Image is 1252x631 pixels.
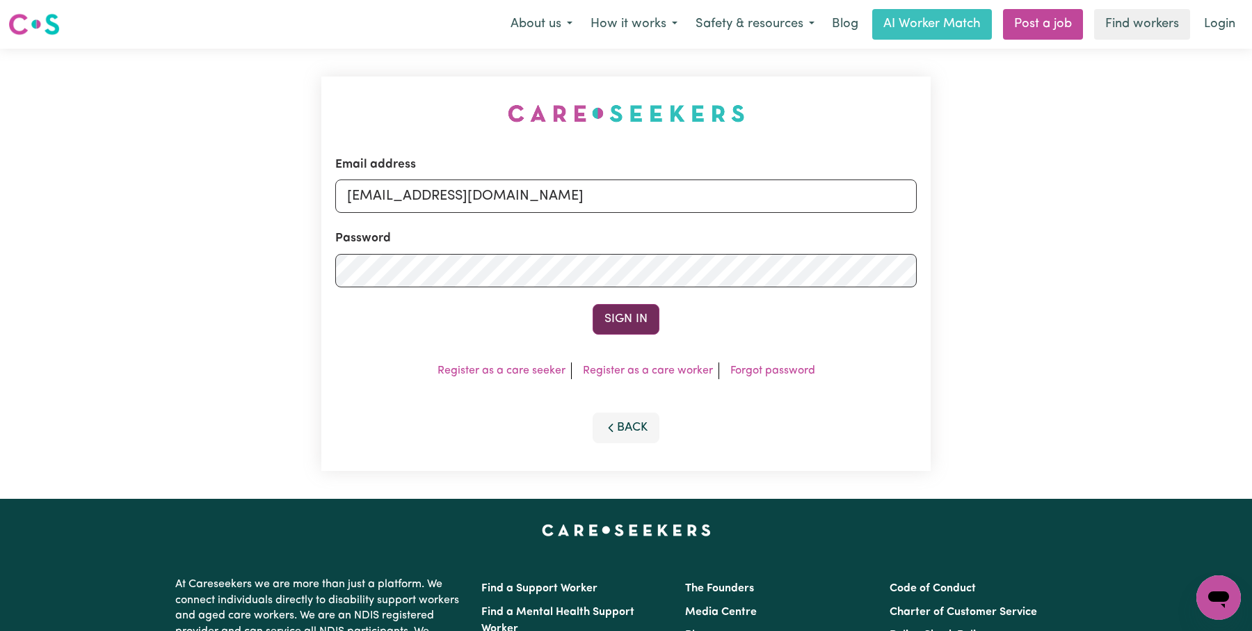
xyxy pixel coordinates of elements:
[438,365,565,376] a: Register as a care seeker
[890,607,1037,618] a: Charter of Customer Service
[542,524,711,535] a: Careseekers home page
[481,583,597,594] a: Find a Support Worker
[593,413,659,443] button: Back
[8,12,60,37] img: Careseekers logo
[685,607,757,618] a: Media Centre
[583,365,713,376] a: Register as a care worker
[335,156,416,174] label: Email address
[501,10,581,39] button: About us
[1094,9,1190,40] a: Find workers
[890,583,976,594] a: Code of Conduct
[687,10,824,39] button: Safety & resources
[824,9,867,40] a: Blog
[593,304,659,335] button: Sign In
[581,10,687,39] button: How it works
[872,9,992,40] a: AI Worker Match
[685,583,754,594] a: The Founders
[1003,9,1083,40] a: Post a job
[1196,9,1244,40] a: Login
[335,230,391,248] label: Password
[1196,575,1241,620] iframe: Button to launch messaging window
[730,365,815,376] a: Forgot password
[8,8,60,40] a: Careseekers logo
[335,179,917,213] input: Email address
